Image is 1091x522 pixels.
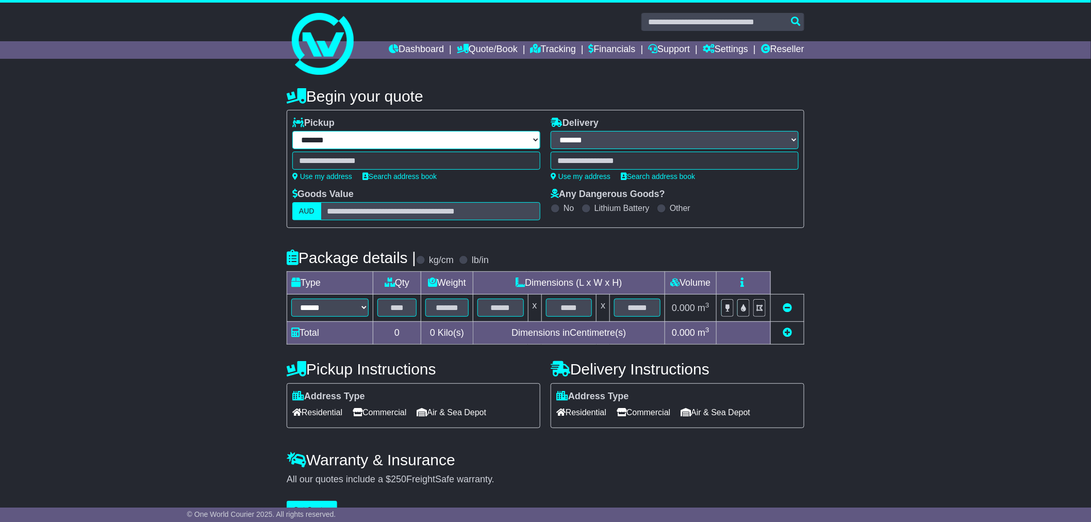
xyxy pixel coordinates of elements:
td: Dimensions (L x W x H) [473,272,665,295]
a: Settings [703,41,748,59]
a: Search address book [621,172,695,181]
button: Get Quotes [287,501,337,519]
span: 250 [391,474,406,484]
td: Weight [421,272,473,295]
label: Any Dangerous Goods? [551,189,665,200]
td: x [597,295,610,321]
a: Use my address [551,172,610,181]
td: Qty [373,272,421,295]
a: Use my address [292,172,352,181]
span: Residential [292,404,342,420]
label: Address Type [556,391,629,402]
span: m [698,328,709,338]
label: Pickup [292,118,335,129]
td: Total [287,321,373,344]
a: Reseller [761,41,804,59]
a: Support [648,41,690,59]
div: All our quotes include a $ FreightSafe warranty. [287,474,804,485]
td: Volume [665,272,716,295]
label: Lithium Battery [594,203,650,213]
a: Search address book [362,172,437,181]
h4: Delivery Instructions [551,361,804,378]
label: Address Type [292,391,365,402]
sup: 3 [705,301,709,309]
sup: 3 [705,326,709,334]
a: Quote/Book [457,41,518,59]
label: AUD [292,202,321,220]
a: Remove this item [783,303,792,313]
td: Kilo(s) [421,321,473,344]
a: Dashboard [389,41,444,59]
h4: Package details | [287,249,416,266]
a: Financials [589,41,636,59]
span: 0.000 [672,328,695,338]
label: Delivery [551,118,599,129]
a: Tracking [531,41,576,59]
h4: Pickup Instructions [287,361,540,378]
label: kg/cm [429,255,454,266]
td: Dimensions in Centimetre(s) [473,321,665,344]
span: Commercial [353,404,406,420]
span: 0 [430,328,435,338]
label: Goods Value [292,189,354,200]
span: Air & Sea Depot [417,404,487,420]
td: x [528,295,541,321]
span: Commercial [617,404,670,420]
h4: Warranty & Insurance [287,451,804,468]
span: m [698,303,709,313]
a: Add new item [783,328,792,338]
td: Type [287,272,373,295]
label: lb/in [472,255,489,266]
td: 0 [373,321,421,344]
label: No [564,203,574,213]
span: © One World Courier 2025. All rights reserved. [187,510,336,518]
span: Residential [556,404,606,420]
h4: Begin your quote [287,88,804,105]
label: Other [670,203,690,213]
span: 0.000 [672,303,695,313]
span: Air & Sea Depot [681,404,751,420]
